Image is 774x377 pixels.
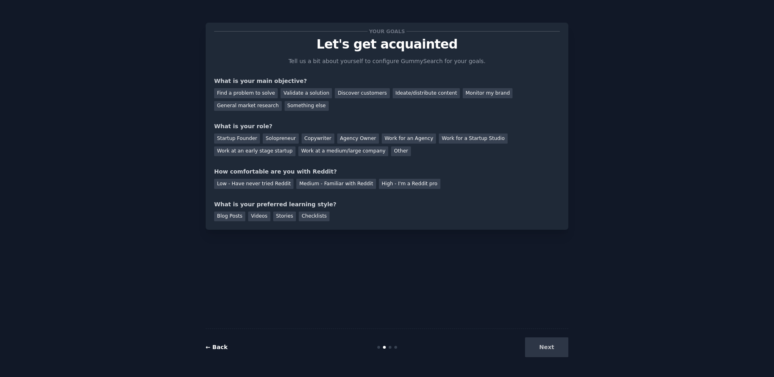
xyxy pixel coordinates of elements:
[439,133,507,144] div: Work for a Startup Studio
[302,133,334,144] div: Copywriter
[214,88,278,98] div: Find a problem to solve
[285,101,329,111] div: Something else
[273,212,296,222] div: Stories
[391,146,411,157] div: Other
[463,88,512,98] div: Monitor my brand
[382,133,436,144] div: Work for an Agency
[379,179,440,189] div: High - I'm a Reddit pro
[214,122,560,131] div: What is your role?
[214,77,560,85] div: What is your main objective?
[214,101,282,111] div: General market research
[214,212,245,222] div: Blog Posts
[337,133,379,144] div: Agency Owner
[214,133,260,144] div: Startup Founder
[263,133,298,144] div: Solopreneur
[285,57,489,66] p: Tell us a bit about yourself to configure GummySearch for your goals.
[296,179,376,189] div: Medium - Familiar with Reddit
[206,344,228,350] a: ← Back
[298,146,388,157] div: Work at a medium/large company
[393,88,460,98] div: Ideate/distribute content
[214,200,560,209] div: What is your preferred learning style?
[214,179,293,189] div: Low - Have never tried Reddit
[214,167,560,176] div: How comfortable are you with Reddit?
[368,27,406,36] span: Your goals
[214,37,560,51] p: Let's get acquainted
[214,146,296,157] div: Work at an early stage startup
[281,88,332,98] div: Validate a solution
[299,212,330,222] div: Checklists
[335,88,389,98] div: Discover customers
[248,212,270,222] div: Videos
